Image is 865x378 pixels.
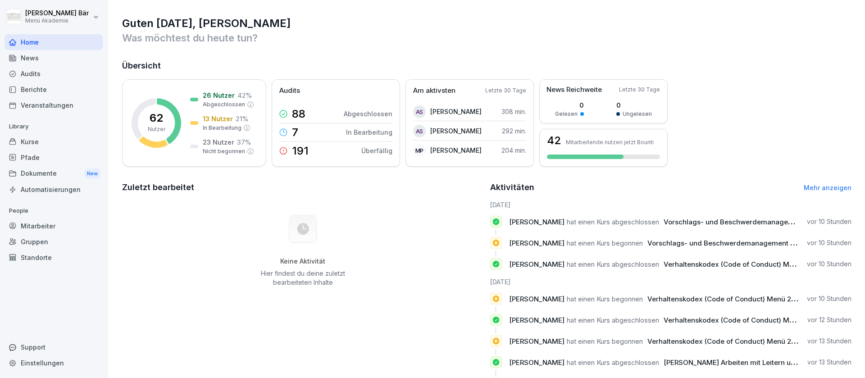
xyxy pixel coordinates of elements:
[5,182,103,197] a: Automatisierungen
[5,34,103,50] a: Home
[203,147,245,155] p: Nicht begonnen
[567,239,643,247] span: hat einen Kurs begonnen
[430,146,482,155] p: [PERSON_NAME]
[807,294,851,303] p: vor 10 Stunden
[807,315,851,324] p: vor 12 Stunden
[490,181,534,194] h2: Aktivitäten
[122,181,484,194] h2: Zuletzt bearbeitet
[5,134,103,150] a: Kurse
[203,114,233,123] p: 13 Nutzer
[292,109,305,119] p: 88
[346,128,392,137] p: In Bearbeitung
[122,59,851,72] h2: Übersicht
[413,144,426,157] div: MP
[5,50,103,66] a: News
[490,277,852,287] h6: [DATE]
[413,105,426,118] div: AS
[502,126,526,136] p: 292 min.
[547,135,561,146] h3: 42
[236,114,248,123] p: 21 %
[5,234,103,250] a: Gruppen
[509,337,565,346] span: [PERSON_NAME]
[25,18,89,24] p: Menü Akademie
[509,358,565,367] span: [PERSON_NAME]
[664,358,822,367] span: [PERSON_NAME] Arbeiten mit Leitern und Tritten
[150,113,163,123] p: 62
[5,150,103,165] a: Pfade
[567,218,659,226] span: hat einen Kurs abgeschlossen
[430,126,482,136] p: [PERSON_NAME]
[292,127,298,138] p: 7
[203,124,241,132] p: In Bearbeitung
[5,165,103,182] a: DokumenteNew
[647,239,840,247] span: Vorschlags- und Beschwerdemanagement bei Menü 2000
[485,87,526,95] p: Letzte 30 Tage
[490,200,852,209] h6: [DATE]
[664,316,821,324] span: Verhaltenskodex (Code of Conduct) Menü 2000
[5,204,103,218] p: People
[25,9,89,17] p: [PERSON_NAME] Bär
[430,107,482,116] p: [PERSON_NAME]
[616,100,652,110] p: 0
[623,110,652,118] p: Ungelesen
[5,165,103,182] div: Dokumente
[5,339,103,355] div: Support
[5,218,103,234] a: Mitarbeiter
[148,125,165,133] p: Nutzer
[807,260,851,269] p: vor 10 Stunden
[5,66,103,82] a: Audits
[555,100,584,110] p: 0
[5,250,103,265] a: Standorte
[237,91,252,100] p: 42 %
[413,125,426,137] div: AS
[567,260,659,269] span: hat einen Kurs abgeschlossen
[237,137,251,147] p: 37 %
[413,86,455,96] p: Am aktivsten
[807,358,851,367] p: vor 13 Stunden
[567,295,643,303] span: hat einen Kurs begonnen
[567,358,659,367] span: hat einen Kurs abgeschlossen
[85,169,100,179] div: New
[122,16,851,31] h1: Guten [DATE], [PERSON_NAME]
[509,295,565,303] span: [PERSON_NAME]
[361,146,392,155] p: Überfällig
[807,238,851,247] p: vor 10 Stunden
[509,218,565,226] span: [PERSON_NAME]
[5,355,103,371] a: Einstellungen
[647,337,805,346] span: Verhaltenskodex (Code of Conduct) Menü 2000
[501,107,526,116] p: 308 min.
[555,110,578,118] p: Gelesen
[664,260,821,269] span: Verhaltenskodex (Code of Conduct) Menü 2000
[619,86,660,94] p: Letzte 30 Tage
[344,109,392,118] p: Abgeschlossen
[566,139,654,146] p: Mitarbeitende nutzen jetzt Bounti
[5,82,103,97] div: Berichte
[509,316,565,324] span: [PERSON_NAME]
[567,337,643,346] span: hat einen Kurs begonnen
[664,218,856,226] span: Vorschlags- und Beschwerdemanagement bei Menü 2000
[5,97,103,113] a: Veranstaltungen
[807,337,851,346] p: vor 13 Stunden
[567,316,659,324] span: hat einen Kurs abgeschlossen
[203,91,235,100] p: 26 Nutzer
[5,119,103,134] p: Library
[203,137,234,147] p: 23 Nutzer
[501,146,526,155] p: 204 min.
[257,257,348,265] h5: Keine Aktivität
[647,295,805,303] span: Verhaltenskodex (Code of Conduct) Menü 2000
[509,239,565,247] span: [PERSON_NAME]
[807,217,851,226] p: vor 10 Stunden
[546,85,602,95] p: News Reichweite
[804,184,851,191] a: Mehr anzeigen
[279,86,300,96] p: Audits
